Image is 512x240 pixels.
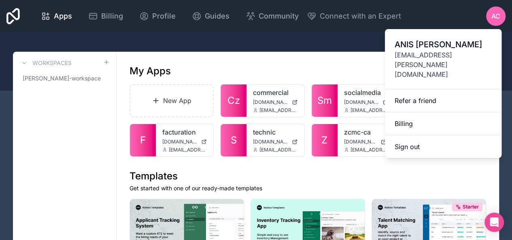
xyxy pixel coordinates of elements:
[463,204,479,210] span: Starter
[32,59,72,67] h3: Workspaces
[130,184,486,192] p: Get started with one of our ready-made templates
[82,7,130,25] a: Billing
[101,11,123,22] span: Billing
[259,11,299,22] span: Community
[253,88,297,97] a: commercial
[321,134,327,147] span: Z
[317,94,332,107] span: Sm
[231,134,237,147] span: S
[351,147,389,153] span: [EMAIL_ADDRESS][PERSON_NAME][DOMAIN_NAME]
[152,11,176,22] span: Profile
[162,139,207,145] a: [DOMAIN_NAME]
[385,89,501,112] a: Refer a friend
[133,7,182,25] a: Profile
[344,88,389,97] a: socialmedia
[19,71,110,86] a: [PERSON_NAME]-workspace
[185,7,236,25] a: Guides
[205,11,229,22] span: Guides
[130,84,214,117] a: New App
[491,11,500,21] span: AC
[253,99,297,105] a: [DOMAIN_NAME]
[344,127,389,137] a: zcmc-ca
[130,65,171,78] h1: My Apps
[320,11,401,22] span: Connect with an Expert
[221,84,246,117] a: Cz
[253,139,297,145] a: [DOMAIN_NAME]
[344,139,377,145] span: [DOMAIN_NAME]
[130,170,486,183] h1: Templates
[253,127,297,137] a: technic
[54,11,72,22] span: Apps
[344,99,380,105] span: [DOMAIN_NAME]
[385,135,501,158] button: Sign out
[259,107,297,114] span: [EMAIL_ADDRESS][DOMAIN_NAME]
[140,134,146,147] span: F
[23,74,101,82] span: [PERSON_NAME]-workspace
[395,50,492,79] span: [EMAIL_ADDRESS][PERSON_NAME][DOMAIN_NAME]
[351,107,389,114] span: [EMAIL_ADDRESS][DOMAIN_NAME]
[169,147,207,153] span: [EMAIL_ADDRESS][DOMAIN_NAME]
[312,84,338,117] a: Sm
[162,139,198,145] span: [DOMAIN_NAME]
[484,213,504,232] div: Open Intercom Messenger
[227,94,240,107] span: Cz
[344,139,389,145] a: [DOMAIN_NAME]
[307,11,401,22] button: Connect with an Expert
[162,127,207,137] a: facturation
[344,99,389,105] a: [DOMAIN_NAME]
[253,139,289,145] span: [DOMAIN_NAME]
[395,39,492,50] span: ANIS [PERSON_NAME]
[19,58,72,68] a: Workspaces
[221,124,246,156] a: S
[385,112,501,135] a: Billing
[312,124,338,156] a: Z
[34,7,79,25] a: Apps
[259,147,297,153] span: [EMAIL_ADDRESS][DOMAIN_NAME]
[130,124,156,156] a: F
[239,7,305,25] a: Community
[253,99,289,105] span: [DOMAIN_NAME]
